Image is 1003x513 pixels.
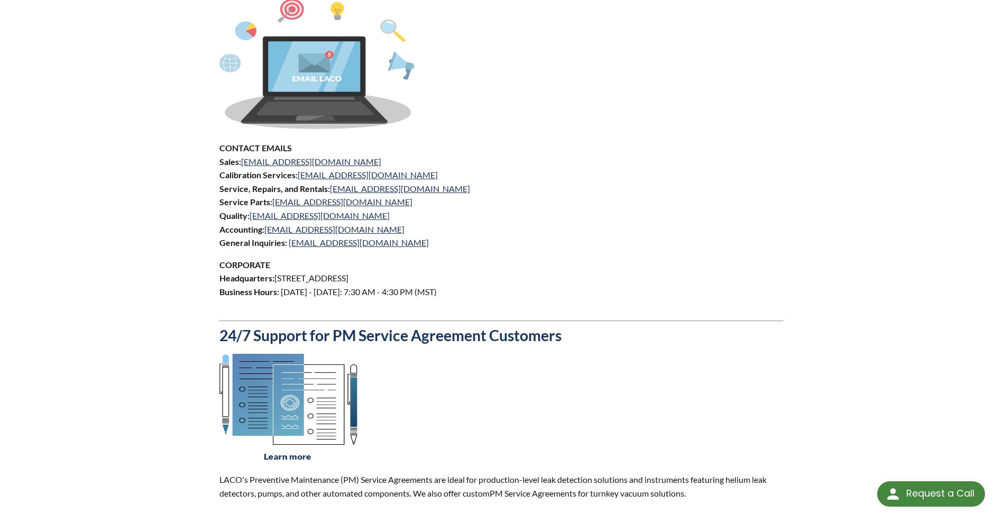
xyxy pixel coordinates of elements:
[885,485,901,502] img: round button
[219,197,272,207] strong: Service Parts:
[877,481,985,507] div: Request a Call
[219,170,298,180] strong: Calibration Services:
[219,287,279,297] strong: Business Hours:
[219,273,274,283] strong: Headquarters:
[298,170,438,180] a: [EMAIL_ADDRESS][DOMAIN_NAME]
[906,481,974,506] div: Request a Call
[219,473,783,500] p: LACO's Preventive Maintenance (PM) Service Agreements are ideal for production-level leak detecti...
[219,157,241,167] strong: Sales:
[219,143,292,153] strong: CONTACT EMAILS
[272,197,412,207] a: [EMAIL_ADDRESS][DOMAIN_NAME]
[289,237,429,248] a: [EMAIL_ADDRESS][DOMAIN_NAME]
[250,210,390,221] a: [EMAIL_ADDRESS][DOMAIN_NAME]
[264,224,404,234] a: [EMAIL_ADDRESS][DOMAIN_NAME]
[219,210,250,221] strong: Quality:
[330,184,470,194] a: [EMAIL_ADDRESS][DOMAIN_NAME]
[219,354,357,461] img: Asset_3.png
[219,224,264,234] strong: Accounting:
[219,258,783,312] p: [STREET_ADDRESS] [DATE] - [DATE]: 7:30 AM - 4:30 PM (MST)
[219,260,270,270] strong: CORPORATE
[241,157,381,167] a: [EMAIL_ADDRESS][DOMAIN_NAME]
[219,326,562,344] strong: 24/7 Support for PM Service Agreement Customers
[219,237,287,248] strong: General Inquiries:
[219,184,330,194] strong: Service, Repairs, and Rentals:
